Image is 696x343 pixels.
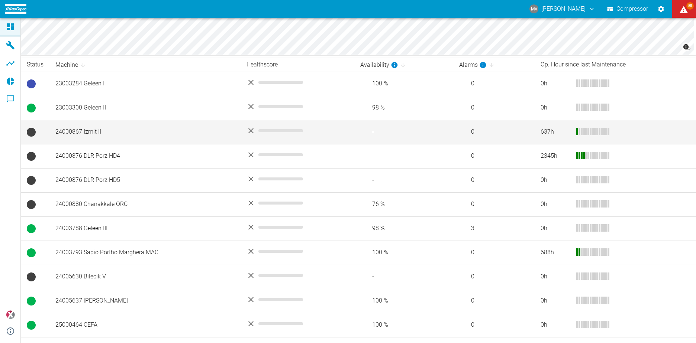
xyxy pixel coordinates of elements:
[27,79,36,88] span: Ready to run
[459,128,529,136] span: 0
[27,272,36,281] span: No Data
[541,297,570,305] div: 0 h
[360,61,398,69] div: calculated for the last 7 days
[459,297,529,305] span: 0
[541,248,570,257] div: 688 h
[246,319,348,328] div: No data
[541,224,570,233] div: 0 h
[459,176,529,184] span: 0
[49,313,241,337] td: 25000464 CEFA
[360,128,447,136] span: -
[360,79,447,88] span: 100 %
[360,224,447,233] span: 98 %
[27,248,36,257] span: Running
[529,4,538,13] div: MV
[360,104,447,112] span: 98 %
[55,61,88,69] span: Machine
[360,297,447,305] span: 100 %
[49,96,241,120] td: 23003300 Geleen II
[541,128,570,136] div: 637 h
[246,78,348,87] div: No data
[49,144,241,168] td: 24000876 DLR Porz HD4
[459,248,529,257] span: 0
[27,297,36,306] span: Running
[459,104,529,112] span: 0
[360,200,447,209] span: 76 %
[606,2,650,16] button: Compressor
[49,120,241,144] td: 24000867 Izmit II
[541,321,570,329] div: 0 h
[246,247,348,256] div: No data
[360,272,447,281] span: -
[5,4,26,14] img: logo
[246,271,348,280] div: No data
[27,104,36,112] span: Running
[246,126,348,135] div: No data
[49,72,241,96] td: 23003284 Geleen I
[27,200,36,209] span: No Data
[27,224,36,233] span: Running
[241,58,354,72] th: Healthscore
[246,150,348,159] div: No data
[459,272,529,281] span: 0
[49,168,241,192] td: 24000876 DLR Porz HD5
[246,199,348,208] div: No data
[654,2,668,16] button: Settings
[360,176,447,184] span: -
[459,200,529,209] span: 0
[246,174,348,183] div: No data
[459,61,487,69] div: calculated for the last 7 days
[459,79,529,88] span: 0
[686,2,694,10] span: 58
[459,321,529,329] span: 0
[541,79,570,88] div: 0 h
[246,102,348,111] div: No data
[541,104,570,112] div: 0 h
[541,176,570,184] div: 0 h
[541,152,570,160] div: 2345 h
[27,176,36,185] span: No Data
[27,128,36,137] span: No Data
[49,216,241,241] td: 24003788 Geleen III
[246,223,348,232] div: No data
[27,152,36,161] span: No Data
[459,152,529,160] span: 0
[246,295,348,304] div: No data
[459,224,529,233] span: 3
[541,272,570,281] div: 0 h
[49,192,241,216] td: 24000880 Chanakkale ORC
[6,310,15,319] img: Xplore Logo
[535,58,696,72] th: Op. Hour since last Maintenance
[49,289,241,313] td: 24005637 [PERSON_NAME]
[21,58,49,72] th: Status
[360,321,447,329] span: 100 %
[49,265,241,289] td: 24005630 Bilecik V
[360,248,447,257] span: 100 %
[541,200,570,209] div: 0 h
[27,321,36,330] span: Running
[528,2,596,16] button: mirkovollrath@gmail.com
[49,241,241,265] td: 24003793 Sapio Portho Marghera MAC
[360,152,447,160] span: -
